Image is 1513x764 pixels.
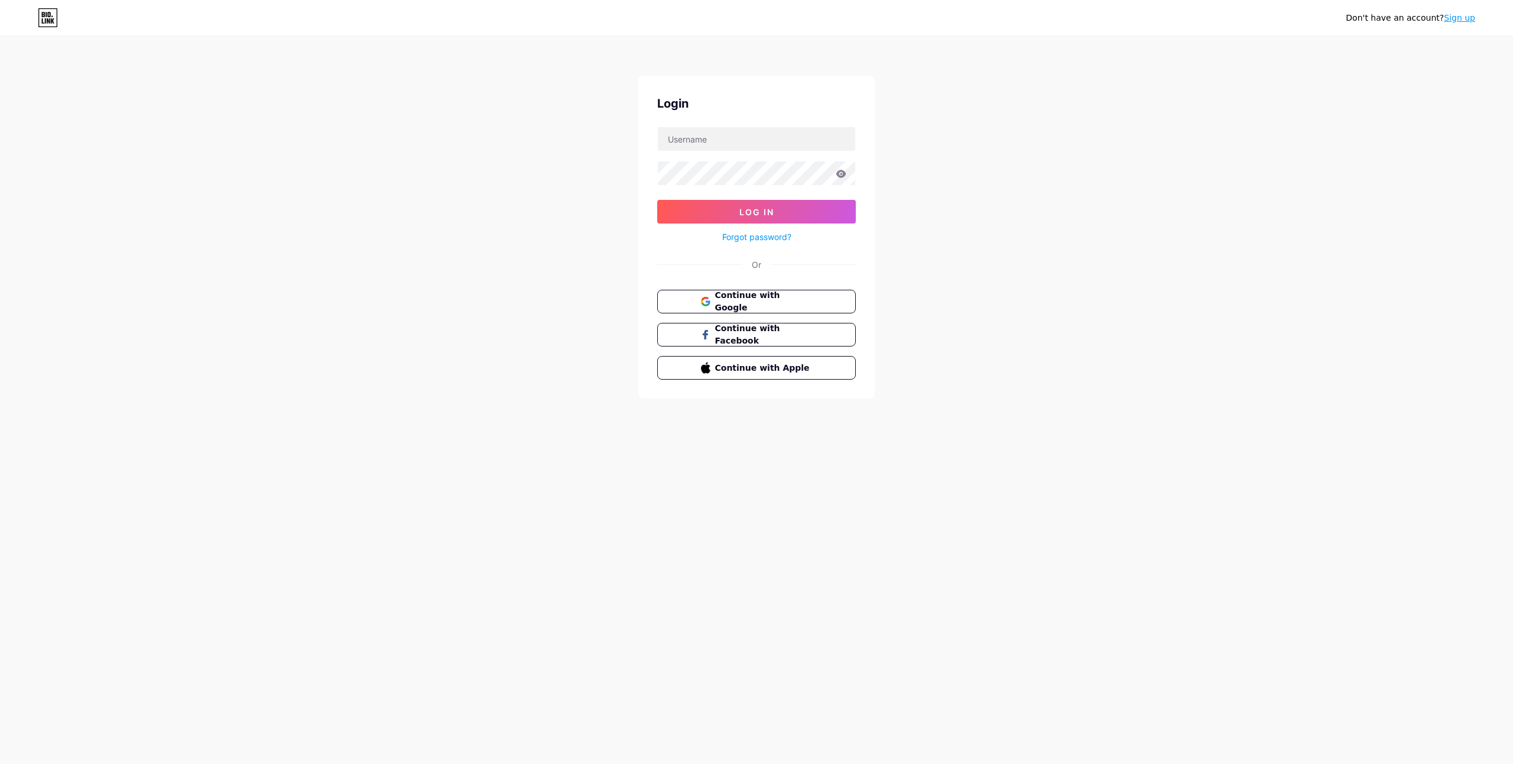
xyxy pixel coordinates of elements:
span: Continue with Apple [715,362,813,374]
span: Log In [739,207,774,217]
span: Continue with Facebook [715,322,813,347]
a: Sign up [1444,13,1475,22]
button: Continue with Apple [657,356,856,380]
a: Forgot password? [722,231,791,243]
div: Login [657,95,856,112]
button: Continue with Facebook [657,323,856,347]
div: Or [752,258,761,271]
button: Log In [657,200,856,224]
input: Username [658,127,855,151]
div: Don't have an account? [1346,12,1475,24]
button: Continue with Google [657,290,856,313]
span: Continue with Google [715,289,813,314]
